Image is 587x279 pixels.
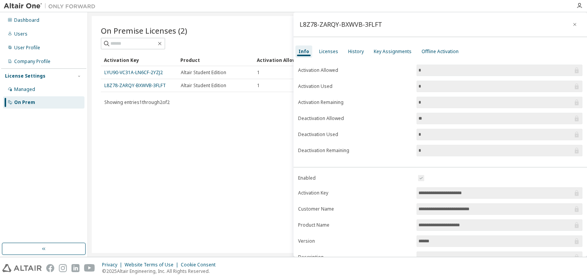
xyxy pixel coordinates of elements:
label: Deactivation Remaining [298,148,412,154]
div: L8Z78-ZARQY-BXWVB-3FLFT [300,21,382,28]
div: Company Profile [14,58,50,65]
div: Activation Allowed [257,54,327,66]
div: History [348,49,364,55]
div: Key Assignments [374,49,412,55]
label: Deactivation Allowed [298,115,412,122]
div: Website Terms of Use [125,262,181,268]
img: facebook.svg [46,264,54,272]
div: Cookie Consent [181,262,220,268]
a: LYU90-VC31A-LN6CF-2YZJ2 [104,69,163,76]
div: License Settings [5,73,45,79]
label: Activation Allowed [298,67,412,73]
div: Privacy [102,262,125,268]
div: Offline Activation [422,49,459,55]
label: Product Name [298,222,412,228]
div: Product [180,54,251,66]
a: L8Z78-ZARQY-BXWVB-3FLFT [104,82,166,89]
label: Activation Used [298,83,412,89]
img: instagram.svg [59,264,67,272]
label: Customer Name [298,206,412,212]
div: Info [298,49,309,55]
div: Users [14,31,28,37]
span: 1 [257,70,260,76]
span: Altair Student Edition [181,83,226,89]
img: youtube.svg [84,264,95,272]
label: Activation Key [298,190,412,196]
img: Altair One [4,2,99,10]
label: Description [298,254,412,260]
label: Deactivation Used [298,131,412,138]
div: Activation Key [104,54,174,66]
span: Altair Student Edition [181,70,226,76]
label: Enabled [298,175,412,181]
img: altair_logo.svg [2,264,42,272]
div: Dashboard [14,17,39,23]
span: On Premise Licenses (2) [101,25,187,36]
span: 1 [257,83,260,89]
p: © 2025 Altair Engineering, Inc. All Rights Reserved. [102,268,220,274]
label: Activation Remaining [298,99,412,105]
div: User Profile [14,45,40,51]
label: Version [298,238,412,244]
div: Managed [14,86,35,92]
img: linkedin.svg [71,264,79,272]
div: On Prem [14,99,35,105]
div: Licenses [319,49,338,55]
span: Showing entries 1 through 2 of 2 [104,99,170,105]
